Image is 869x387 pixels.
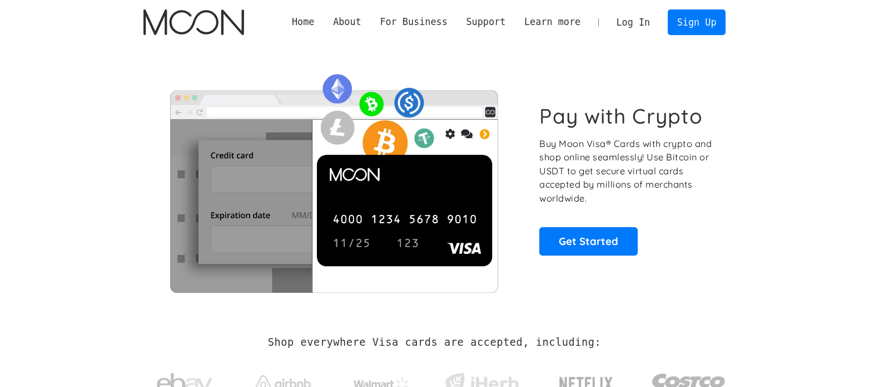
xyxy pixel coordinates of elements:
h2: Shop everywhere Visa cards are accepted, including: [268,336,601,349]
a: Sign Up [668,9,726,35]
div: Support [466,15,505,29]
div: Learn more [524,15,580,29]
div: Support [457,15,515,29]
h1: Pay with Crypto [539,104,703,129]
img: Moon Cards let you spend your crypto anywhere Visa is accepted. [143,66,524,292]
div: For Business [371,15,457,29]
a: Get Started [539,227,638,255]
p: Buy Moon Visa® Cards with crypto and shop online seamlessly! Use Bitcoin or USDT to get secure vi... [539,137,713,205]
div: About [333,15,361,29]
div: About [324,15,370,29]
a: Home [282,15,324,29]
a: home [143,9,244,35]
div: Learn more [515,15,590,29]
div: For Business [380,15,447,29]
a: Log In [607,10,659,35]
img: Moon Logo [143,9,244,35]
